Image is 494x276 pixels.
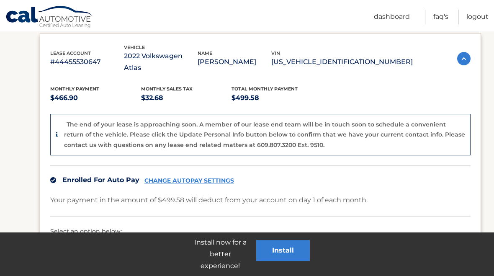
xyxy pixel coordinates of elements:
[144,177,234,184] a: CHANGE AUTOPAY SETTINGS
[433,10,448,24] a: FAQ's
[50,227,471,237] p: Select an option below:
[141,86,193,92] span: Monthly sales Tax
[62,176,139,184] span: Enrolled For Auto Pay
[457,52,471,65] img: accordion-active.svg
[271,50,280,56] span: vin
[256,240,310,261] button: Install
[50,177,56,183] img: check.svg
[50,86,99,92] span: Monthly Payment
[50,56,124,68] p: #44455530647
[466,10,489,24] a: Logout
[124,44,145,50] span: vehicle
[232,92,322,104] p: $499.58
[198,50,212,56] span: name
[184,237,256,272] p: Install now for a better experience!
[50,92,141,104] p: $466.90
[64,121,465,149] p: The end of your lease is approaching soon. A member of our lease end team will be in touch soon t...
[198,56,271,68] p: [PERSON_NAME]
[271,56,413,68] p: [US_VEHICLE_IDENTIFICATION_NUMBER]
[232,86,298,92] span: Total Monthly Payment
[50,194,368,206] p: Your payment in the amount of $499.58 will deduct from your account on day 1 of each month.
[124,50,198,74] p: 2022 Volkswagen Atlas
[374,10,410,24] a: Dashboard
[50,50,91,56] span: lease account
[141,92,232,104] p: $32.68
[5,5,93,30] a: Cal Automotive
